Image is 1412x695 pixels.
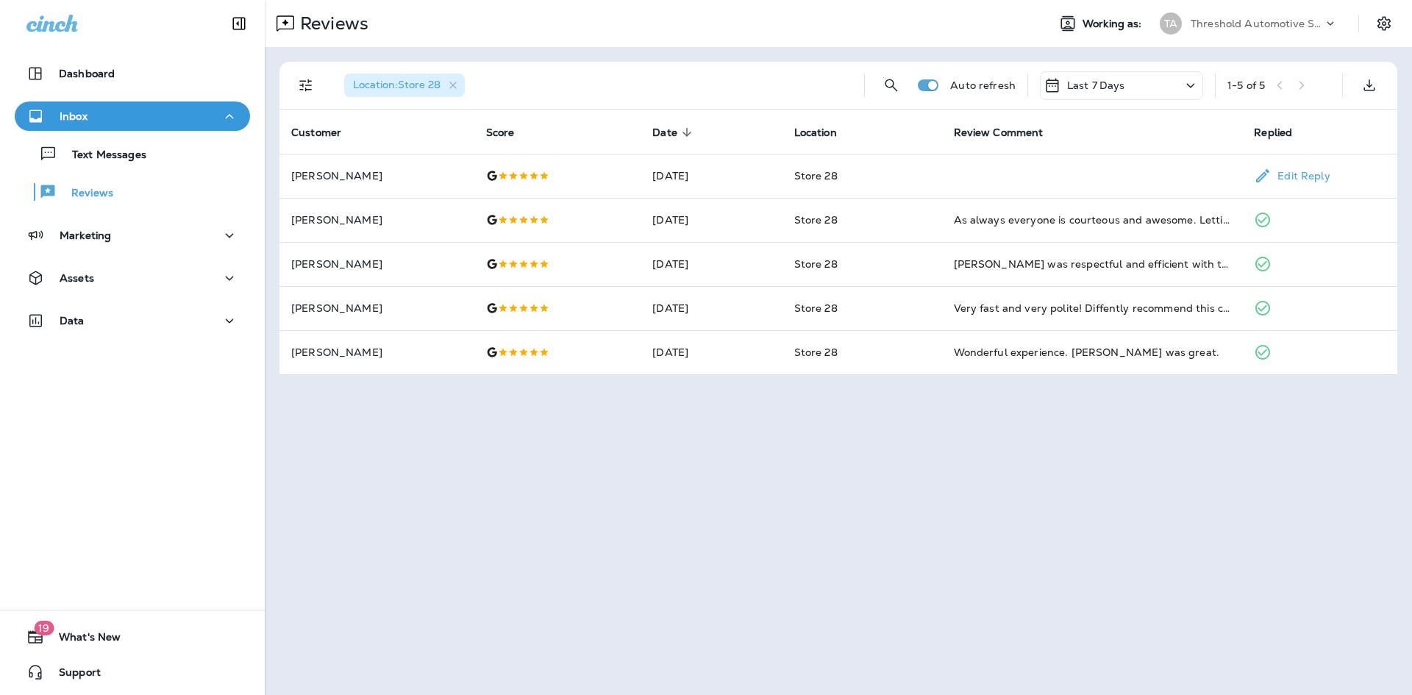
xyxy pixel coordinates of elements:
p: Marketing [60,229,111,241]
span: Location : Store 28 [353,78,441,91]
button: Export as CSV [1355,71,1384,100]
span: Store 28 [794,213,838,227]
span: Review Comment [954,126,1044,139]
p: [PERSON_NAME] [291,346,463,358]
span: Replied [1254,126,1292,139]
span: Score [486,126,534,139]
span: Customer [291,126,341,139]
button: Assets [15,263,250,293]
span: Store 28 [794,302,838,315]
span: What's New [44,631,121,649]
p: [PERSON_NAME] [291,302,463,314]
div: Very fast and very polite! Diffently recommend this company to anyone!! They have my business!!! 💯🫶😁 [954,301,1231,316]
button: Filters [291,71,321,100]
span: Date [652,126,696,139]
p: [PERSON_NAME] [291,170,463,182]
p: Assets [60,272,94,284]
p: Data [60,315,85,327]
p: Edit Reply [1272,170,1330,182]
button: Collapse Sidebar [218,9,260,38]
span: Store 28 [794,346,838,359]
td: [DATE] [641,242,782,286]
p: Reviews [294,13,368,35]
button: 19What's New [15,622,250,652]
p: Auto refresh [950,79,1016,91]
span: Store 28 [794,169,838,182]
p: Text Messages [57,149,146,163]
span: Replied [1254,126,1311,139]
p: Reviews [57,187,113,201]
p: Threshold Automotive Service dba Grease Monkey [1191,18,1323,29]
p: Inbox [60,110,88,122]
span: Location [794,126,856,139]
p: Last 7 Days [1067,79,1125,91]
div: As always everyone is courteous and awesome. Letting me know what I need for my vehicle and quick... [954,213,1231,227]
td: [DATE] [641,198,782,242]
span: Store 28 [794,257,838,271]
span: Review Comment [954,126,1063,139]
span: Working as: [1083,18,1145,30]
div: Wonderful experience. Jared was great. [954,345,1231,360]
button: Text Messages [15,138,250,169]
td: [DATE] [641,330,782,374]
span: Customer [291,126,360,139]
button: Inbox [15,101,250,131]
div: 1 - 5 of 5 [1227,79,1265,91]
td: [DATE] [641,286,782,330]
span: 19 [34,621,54,635]
button: Search Reviews [877,71,906,100]
p: [PERSON_NAME] [291,258,463,270]
p: [PERSON_NAME] [291,214,463,226]
div: Location:Store 28 [344,74,465,97]
button: Support [15,657,250,687]
button: Dashboard [15,59,250,88]
button: Data [15,306,250,335]
span: Support [44,666,101,684]
button: Reviews [15,177,250,207]
p: Dashboard [59,68,115,79]
div: TA [1160,13,1182,35]
td: [DATE] [641,154,782,198]
button: Marketing [15,221,250,250]
div: James was respectful and efficient with the work he did and gave good advice and was able to answ... [954,257,1231,271]
span: Score [486,126,515,139]
button: Settings [1371,10,1397,37]
span: Date [652,126,677,139]
span: Location [794,126,837,139]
